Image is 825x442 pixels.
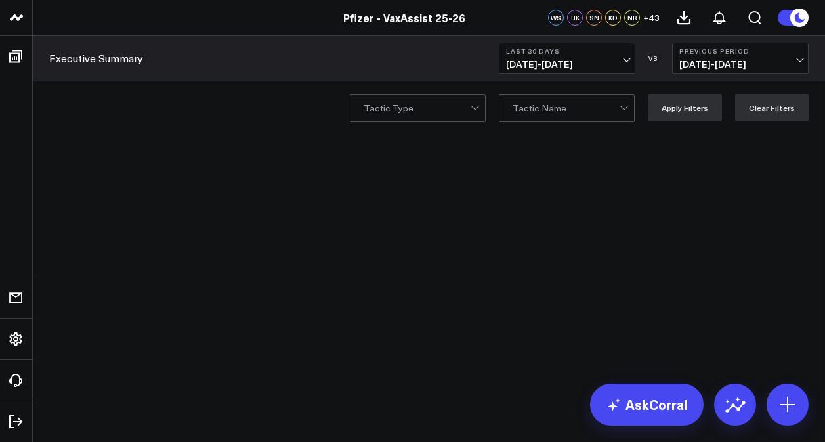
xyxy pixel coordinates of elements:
[679,59,801,70] span: [DATE] - [DATE]
[605,10,621,26] div: KD
[735,94,809,121] button: Clear Filters
[672,43,809,74] button: Previous Period[DATE]-[DATE]
[590,384,704,426] a: AskCorral
[567,10,583,26] div: HK
[506,59,628,70] span: [DATE] - [DATE]
[506,47,628,55] b: Last 30 Days
[642,54,666,62] div: VS
[679,47,801,55] b: Previous Period
[643,10,660,26] button: +43
[499,43,635,74] button: Last 30 Days[DATE]-[DATE]
[648,94,722,121] button: Apply Filters
[343,10,465,25] a: Pfizer - VaxAssist 25-26
[586,10,602,26] div: SN
[624,10,640,26] div: NR
[49,51,143,66] a: Executive Summary
[643,13,660,22] span: + 43
[548,10,564,26] div: WS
